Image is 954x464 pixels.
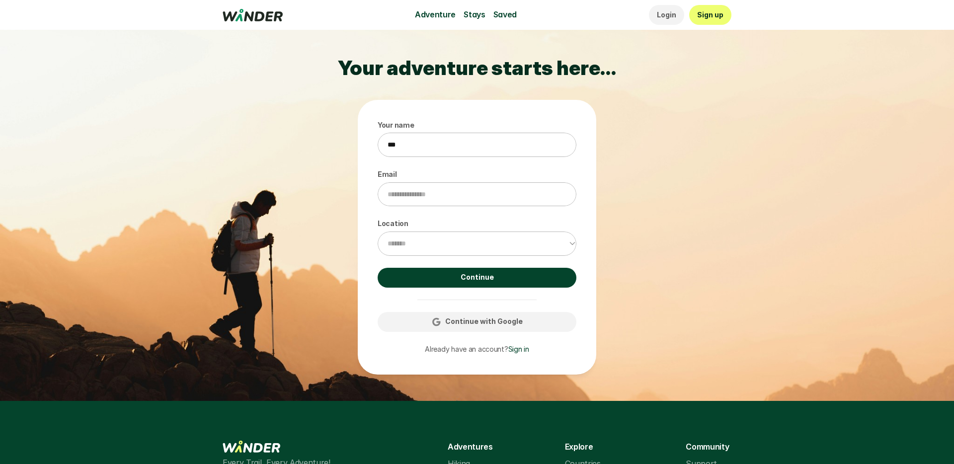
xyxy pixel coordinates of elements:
[378,182,576,207] input: Email
[378,232,576,256] select: Location
[649,5,684,25] a: Login
[508,345,529,353] a: Sign in
[425,344,529,355] p: Already have an account?
[378,268,576,288] a: Continue
[697,9,723,20] p: Sign up
[689,5,731,25] a: Sign up
[493,8,517,21] p: Saved
[464,8,485,21] p: Stays
[565,441,593,454] p: Explore
[415,8,456,21] p: Adventure
[686,441,729,454] p: Community
[445,316,523,327] p: Continue with Google
[179,56,775,80] h2: Your adventure starts here…
[657,9,676,20] p: Login
[448,441,493,454] p: Adventures
[378,133,576,157] input: Your name
[378,218,576,229] p: Location
[378,169,576,180] p: Email
[378,120,576,131] p: Your name
[461,272,494,283] p: Continue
